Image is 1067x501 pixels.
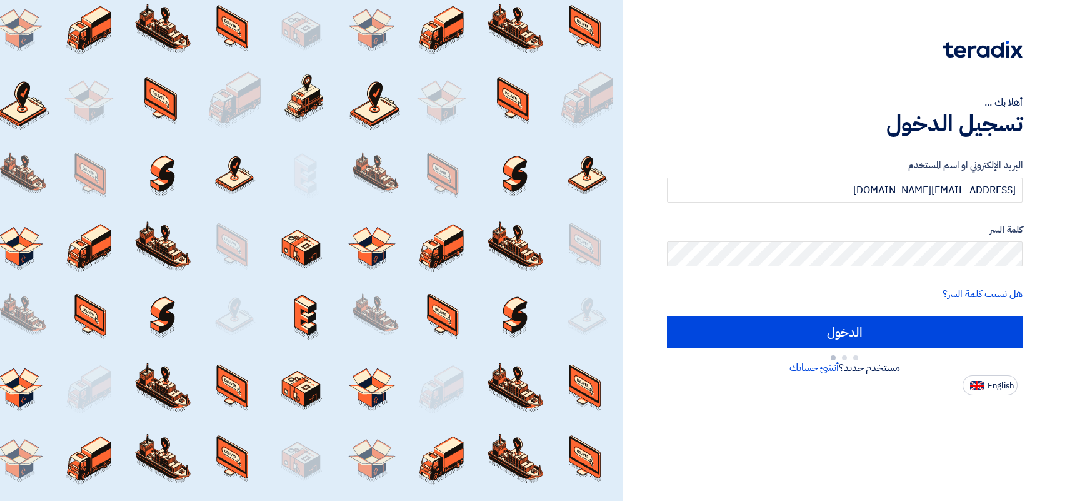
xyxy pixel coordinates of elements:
label: كلمة السر [667,223,1023,237]
button: English [963,375,1018,395]
input: الدخول [667,316,1023,348]
img: Teradix logo [943,41,1023,58]
a: هل نسيت كلمة السر؟ [943,286,1023,301]
a: أنشئ حسابك [789,360,839,375]
h1: تسجيل الدخول [667,110,1023,138]
div: مستخدم جديد؟ [667,360,1023,375]
img: en-US.png [970,381,984,390]
label: البريد الإلكتروني او اسم المستخدم [667,158,1023,173]
span: English [988,382,1014,390]
div: أهلا بك ... [667,95,1023,110]
input: أدخل بريد العمل الإلكتروني او اسم المستخدم الخاص بك ... [667,178,1023,203]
